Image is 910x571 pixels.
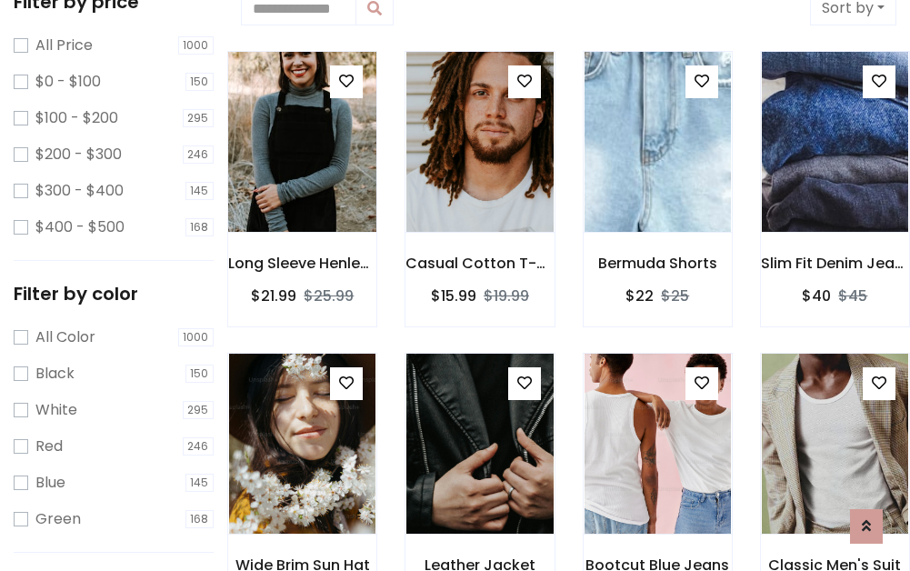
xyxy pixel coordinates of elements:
label: Black [35,363,75,385]
span: 1000 [178,36,215,55]
del: $19.99 [484,285,529,306]
del: $25.99 [304,285,354,306]
del: $45 [838,285,867,306]
h5: Filter by color [14,283,214,305]
label: $400 - $500 [35,216,125,238]
h6: $22 [625,287,654,305]
h6: Bermuda Shorts [584,255,732,272]
label: $200 - $300 [35,144,122,165]
span: 168 [185,218,215,236]
h6: Slim Fit Denim Jeans [761,255,909,272]
span: 295 [183,109,215,127]
label: White [35,399,77,421]
span: 168 [185,510,215,528]
span: 150 [185,73,215,91]
span: 1000 [178,328,215,346]
label: All Color [35,326,95,348]
label: Blue [35,472,65,494]
h6: Long Sleeve Henley T-Shirt [228,255,376,272]
span: 150 [185,365,215,383]
span: 295 [183,401,215,419]
del: $25 [661,285,689,306]
span: 246 [183,437,215,456]
label: Green [35,508,81,530]
h6: Casual Cotton T-Shirt [405,255,554,272]
h6: $15.99 [431,287,476,305]
label: Red [35,436,63,457]
label: $300 - $400 [35,180,124,202]
label: All Price [35,35,93,56]
span: 246 [183,145,215,164]
label: $0 - $100 [35,71,101,93]
h6: $40 [802,287,831,305]
h6: $21.99 [251,287,296,305]
span: 145 [185,474,215,492]
label: $100 - $200 [35,107,118,129]
span: 145 [185,182,215,200]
